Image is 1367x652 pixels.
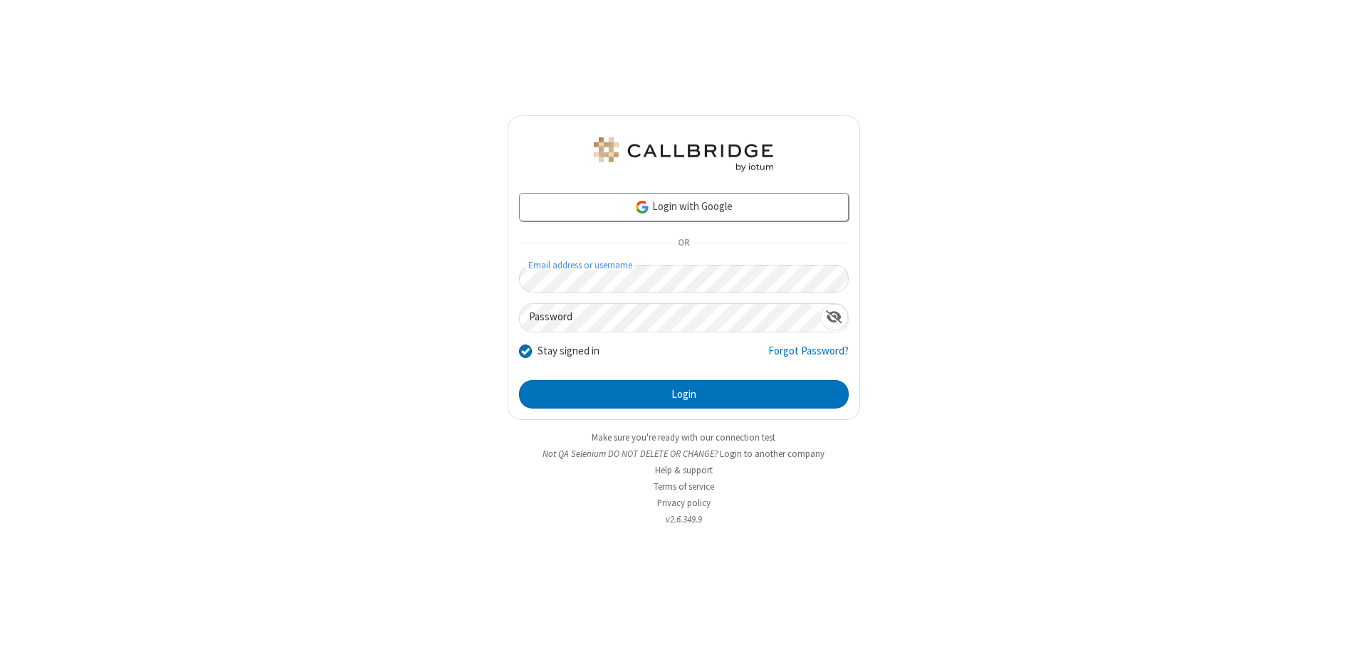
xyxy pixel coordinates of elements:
a: Make sure you're ready with our connection test [592,431,775,443]
input: Password [520,304,820,332]
span: OR [672,233,695,253]
li: v2.6.349.9 [508,512,860,526]
li: Not QA Selenium DO NOT DELETE OR CHANGE? [508,447,860,461]
img: QA Selenium DO NOT DELETE OR CHANGE [591,137,776,172]
button: Login to another company [720,447,824,461]
a: Forgot Password? [768,343,849,370]
input: Email address or username [519,265,849,293]
div: Show password [820,304,848,330]
a: Login with Google [519,193,849,221]
a: Privacy policy [657,497,711,509]
label: Stay signed in [538,343,599,359]
img: google-icon.png [634,199,650,215]
a: Help & support [655,464,713,476]
a: Terms of service [654,480,714,493]
button: Login [519,380,849,409]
